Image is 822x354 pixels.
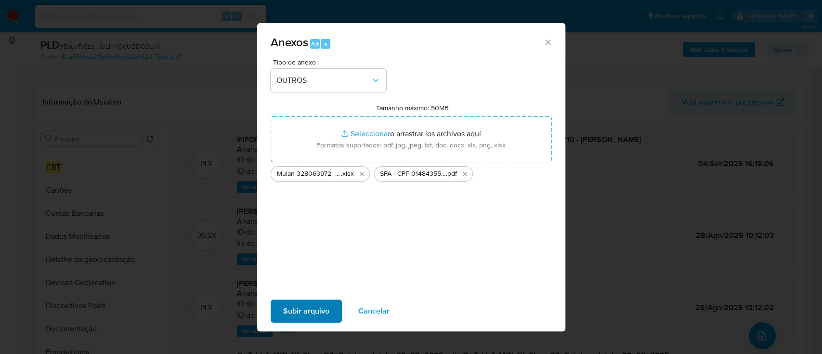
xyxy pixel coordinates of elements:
[446,169,457,179] span: .pdf
[311,39,319,49] span: Alt
[271,34,308,51] span: Anexos
[341,169,354,179] span: .xlsx
[380,169,446,179] span: SPA - CPF 01484355210 - [PERSON_NAME]
[324,39,327,49] span: a
[358,301,390,322] span: Cancelar
[271,69,386,92] button: OUTROS
[271,300,342,323] button: Subir arquivo
[543,38,552,46] button: Cerrar
[376,104,449,112] label: Tamanho máximo: 50MB
[276,76,371,85] span: OUTROS
[283,301,329,322] span: Subir arquivo
[459,168,470,180] button: Eliminar SPA - CPF 01484355210 - EDILICE SANTOS OLIVEIRA.pdf
[273,59,389,66] span: Tipo de anexo
[277,169,341,179] span: Mulan 328063972_2025_09_29_13_20_42
[346,300,402,323] button: Cancelar
[271,162,552,182] ul: Archivos seleccionados
[356,168,367,180] button: Eliminar Mulan 328063972_2025_09_29_13_20_42.xlsx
